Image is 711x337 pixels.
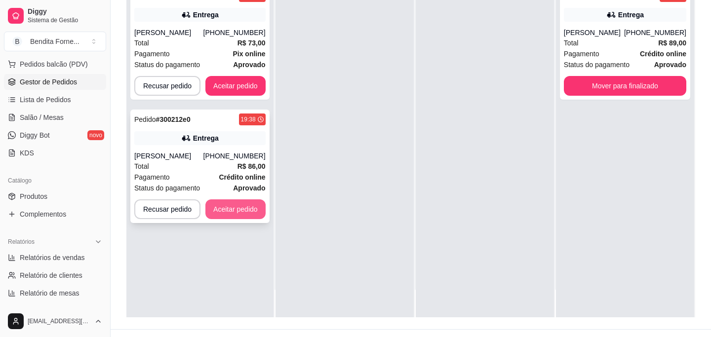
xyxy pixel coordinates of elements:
[193,10,219,20] div: Entrega
[4,188,106,204] a: Produtos
[20,59,88,69] span: Pedidos balcão (PDV)
[4,56,106,72] button: Pedidos balcão (PDV)
[4,4,106,28] a: DiggySistema de Gestão
[658,39,686,47] strong: R$ 89,00
[20,95,71,105] span: Lista de Pedidos
[20,191,47,201] span: Produtos
[4,250,106,265] a: Relatórios de vendas
[4,206,106,222] a: Complementos
[564,48,599,59] span: Pagamento
[134,199,200,219] button: Recusar pedido
[233,61,265,69] strong: aprovado
[134,28,203,37] div: [PERSON_NAME]
[20,77,77,87] span: Gestor de Pedidos
[20,130,50,140] span: Diggy Bot
[4,127,106,143] a: Diggy Botnovo
[237,162,266,170] strong: R$ 86,00
[20,148,34,158] span: KDS
[205,199,266,219] button: Aceitar pedido
[12,37,22,46] span: B
[20,270,82,280] span: Relatório de clientes
[564,76,686,96] button: Mover para finalizado
[564,59,630,70] span: Status do pagamento
[564,28,624,37] div: [PERSON_NAME]
[134,76,200,96] button: Recusar pedido
[28,7,102,16] span: Diggy
[564,37,579,48] span: Total
[8,238,35,246] span: Relatórios
[20,209,66,219] span: Complementos
[134,59,200,70] span: Status do pagamento
[219,173,265,181] strong: Crédito online
[640,50,686,58] strong: Crédito online
[4,267,106,283] a: Relatório de clientes
[4,309,106,333] button: [EMAIL_ADDRESS][DOMAIN_NAME]
[241,115,256,123] div: 19:38
[233,50,265,58] strong: Pix online
[624,28,686,37] div: [PHONE_NUMBER]
[203,28,266,37] div: [PHONE_NUMBER]
[28,16,102,24] span: Sistema de Gestão
[4,145,106,161] a: KDS
[203,151,266,161] div: [PHONE_NUMBER]
[28,317,90,325] span: [EMAIL_ADDRESS][DOMAIN_NAME]
[134,151,203,161] div: [PERSON_NAME]
[237,39,266,47] strong: R$ 73,00
[4,285,106,301] a: Relatório de mesas
[134,172,170,183] span: Pagamento
[193,133,219,143] div: Entrega
[134,115,156,123] span: Pedido
[30,37,79,46] div: Bendita Forne ...
[20,288,79,298] span: Relatório de mesas
[4,92,106,108] a: Lista de Pedidos
[156,115,191,123] strong: # 300212e0
[4,110,106,125] a: Salão / Mesas
[4,173,106,188] div: Catálogo
[205,76,266,96] button: Aceitar pedido
[134,161,149,172] span: Total
[4,32,106,51] button: Select a team
[20,253,85,262] span: Relatórios de vendas
[134,37,149,48] span: Total
[4,74,106,90] a: Gestor de Pedidos
[4,303,106,319] a: Relatório de fidelidadenovo
[654,61,686,69] strong: aprovado
[134,183,200,193] span: Status do pagamento
[233,184,265,192] strong: aprovado
[618,10,644,20] div: Entrega
[134,48,170,59] span: Pagamento
[20,112,64,122] span: Salão / Mesas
